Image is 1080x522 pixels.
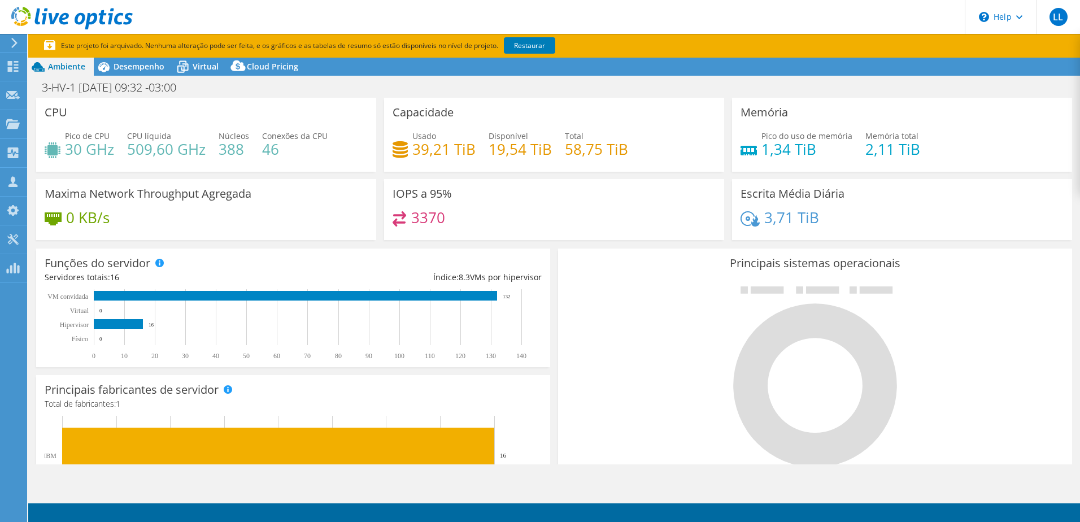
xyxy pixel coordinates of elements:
text: 16 [500,452,507,459]
span: 8.3 [459,272,470,282]
text: 16 [149,322,154,328]
p: Este projeto foi arquivado. Nenhuma alteração pode ser feita, e os gráficos e as tabelas de resum... [44,40,598,52]
h4: 39,21 TiB [412,143,476,155]
text: 80 [335,352,342,360]
text: 140 [516,352,526,360]
text: 70 [304,352,311,360]
h4: 19,54 TiB [489,143,552,155]
text: 0 [99,336,102,342]
h3: Principais fabricantes de servidor [45,384,219,396]
span: CPU líquida [127,130,171,141]
h4: 509,60 GHz [127,143,206,155]
h3: IOPS a 95% [393,188,452,200]
h3: Escrita Média Diária [741,188,844,200]
h3: Memória [741,106,788,119]
text: 0 [92,352,95,360]
span: Ambiente [48,61,85,72]
h1: 3-HV-1 [DATE] 09:32 -03:00 [37,81,194,94]
h4: 1,34 TiB [761,143,852,155]
h3: CPU [45,106,67,119]
text: VM convidada [47,293,88,301]
tspan: Físico [72,335,88,343]
text: 60 [273,352,280,360]
span: Memória total [865,130,918,141]
span: Usado [412,130,436,141]
span: 1 [116,398,120,409]
h3: Funções do servidor [45,257,150,269]
h4: 58,75 TiB [565,143,628,155]
span: Pico do uso de memória [761,130,852,141]
text: 30 [182,352,189,360]
h4: 3,71 TiB [764,211,819,224]
text: 110 [425,352,435,360]
span: Pico de CPU [65,130,110,141]
span: Desempenho [114,61,164,72]
text: 130 [486,352,496,360]
h4: 3370 [411,211,445,224]
h4: 30 GHz [65,143,114,155]
span: Disponível [489,130,528,141]
text: 10 [121,352,128,360]
h4: 46 [262,143,328,155]
svg: \n [979,12,989,22]
span: Virtual [193,61,219,72]
span: Total [565,130,583,141]
h4: 388 [219,143,249,155]
text: 132 [503,294,511,299]
span: Cloud Pricing [247,61,298,72]
div: Servidores totais: [45,271,293,284]
span: Núcleos [219,130,249,141]
text: 0 [99,308,102,314]
h3: Principais sistemas operacionais [567,257,1064,269]
div: Índice: VMs por hipervisor [293,271,542,284]
text: 100 [394,352,404,360]
span: LL [1049,8,1068,26]
span: 16 [110,272,119,282]
span: Conexões da CPU [262,130,328,141]
text: 50 [243,352,250,360]
text: 20 [151,352,158,360]
text: 120 [455,352,465,360]
text: 40 [212,352,219,360]
text: Hipervisor [60,321,89,329]
text: Virtual [70,307,89,315]
h4: 2,11 TiB [865,143,920,155]
text: 90 [365,352,372,360]
a: Restaurar [504,37,555,54]
h3: Capacidade [393,106,454,119]
h4: Total de fabricantes: [45,398,542,410]
h4: 0 KB/s [66,211,110,224]
h3: Maxima Network Throughput Agregada [45,188,251,200]
text: IBM [43,452,56,460]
